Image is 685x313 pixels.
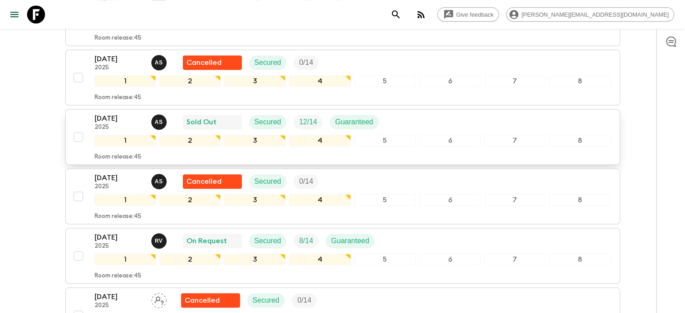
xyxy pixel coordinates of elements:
[95,291,144,302] p: [DATE]
[95,172,144,183] p: [DATE]
[419,75,481,87] div: 6
[249,55,287,70] div: Secured
[484,254,545,265] div: 7
[155,59,163,66] p: A S
[335,117,373,127] p: Guaranteed
[95,124,144,131] p: 2025
[186,176,222,187] p: Cancelled
[549,194,610,206] div: 8
[253,295,280,306] p: Secured
[297,295,311,306] p: 0 / 14
[181,293,240,308] div: Flash Pack cancellation
[151,114,168,130] button: AS
[95,113,144,124] p: [DATE]
[151,55,168,70] button: AS
[549,254,610,265] div: 8
[95,35,141,42] p: Room release: 45
[185,295,220,306] p: Cancelled
[437,7,499,22] a: Give feedback
[289,254,350,265] div: 4
[95,94,141,101] p: Room release: 45
[549,75,610,87] div: 8
[549,135,610,146] div: 8
[151,117,168,124] span: Anne Sgrazzutti
[517,11,674,18] span: [PERSON_NAME][EMAIL_ADDRESS][DOMAIN_NAME]
[95,213,141,220] p: Room release: 45
[484,135,545,146] div: 7
[95,302,144,309] p: 2025
[159,135,221,146] div: 2
[183,174,242,189] div: Flash Pack cancellation
[159,75,221,87] div: 2
[186,236,227,246] p: On Request
[247,293,285,308] div: Secured
[95,272,141,280] p: Room release: 45
[354,75,416,87] div: 5
[95,232,144,243] p: [DATE]
[159,194,221,206] div: 2
[186,57,222,68] p: Cancelled
[95,254,156,265] div: 1
[151,295,167,303] span: Assign pack leader
[95,135,156,146] div: 1
[151,236,168,243] span: Rita Vogel
[292,293,317,308] div: Trip Fill
[95,75,156,87] div: 1
[65,228,620,284] button: [DATE]2025Rita VogelOn RequestSecuredTrip FillGuaranteed12345678Room release:45
[95,64,144,72] p: 2025
[159,254,221,265] div: 2
[294,55,318,70] div: Trip Fill
[484,194,545,206] div: 7
[419,135,481,146] div: 6
[451,11,499,18] span: Give feedback
[224,75,286,87] div: 3
[183,55,242,70] div: Flash Pack cancellation
[419,254,481,265] div: 6
[419,194,481,206] div: 6
[95,54,144,64] p: [DATE]
[354,194,416,206] div: 5
[95,183,144,191] p: 2025
[151,177,168,184] span: Anne Sgrazzutti
[65,109,620,165] button: [DATE]2025Anne SgrazzuttiSold OutSecuredTrip FillGuaranteed12345678Room release:45
[331,236,369,246] p: Guaranteed
[151,174,168,189] button: AS
[65,50,620,105] button: [DATE]2025Anne SgrazzuttiFlash Pack cancellationSecuredTrip Fill12345678Room release:45
[151,233,168,249] button: RV
[95,194,156,206] div: 1
[354,254,416,265] div: 5
[155,237,163,245] p: R V
[155,118,163,126] p: A S
[484,75,545,87] div: 7
[5,5,23,23] button: menu
[289,75,350,87] div: 4
[65,168,620,224] button: [DATE]2025Anne SgrazzuttiFlash Pack cancellationSecuredTrip Fill12345678Room release:45
[354,135,416,146] div: 5
[254,57,281,68] p: Secured
[224,254,286,265] div: 3
[95,243,144,250] p: 2025
[151,58,168,65] span: Anne Sgrazzutti
[299,57,313,68] p: 0 / 14
[186,117,217,127] p: Sold Out
[506,7,674,22] div: [PERSON_NAME][EMAIL_ADDRESS][DOMAIN_NAME]
[387,5,405,23] button: search adventures
[95,154,141,161] p: Room release: 45
[155,178,163,185] p: A S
